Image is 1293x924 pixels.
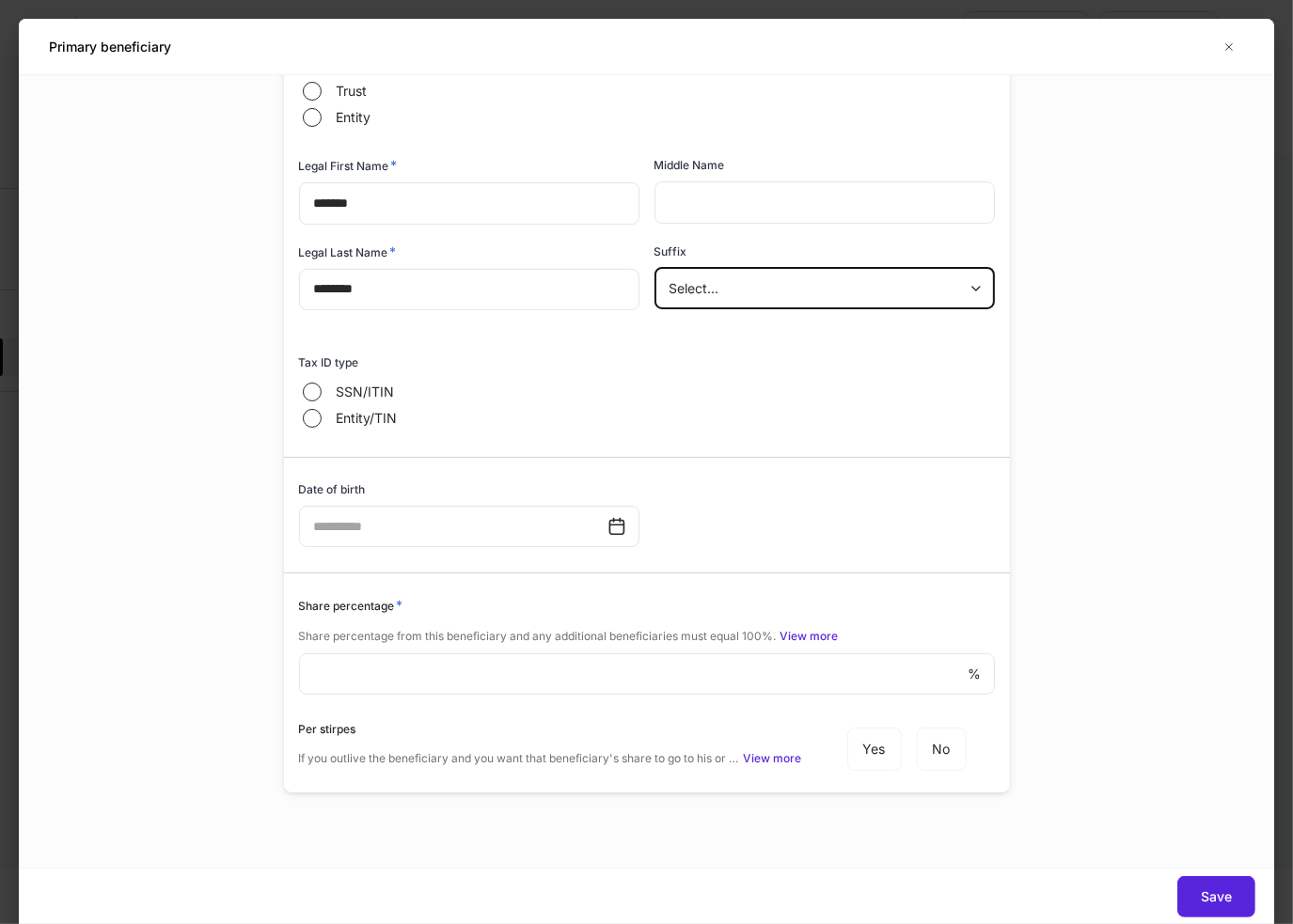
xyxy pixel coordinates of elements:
[299,156,398,175] h6: Legal First Name
[299,243,397,261] h6: Legal Last Name
[299,596,995,615] div: Share percentage
[744,749,802,768] button: View more
[299,653,995,695] div: %
[781,627,839,646] button: View more
[337,108,371,127] span: Entity
[299,353,359,371] h6: Tax ID type
[654,156,725,174] h6: Middle Name
[299,720,802,738] div: Per stirpes
[654,268,994,309] div: Select...
[1201,887,1232,906] div: Save
[337,383,395,401] span: SSN/ITIN
[299,751,740,766] span: If you outlive the beneficiary and you want that beneficiary's share to go to his or her descenda...
[654,243,687,260] h6: Suffix
[1177,876,1255,917] button: Save
[337,82,368,101] span: Trust
[299,480,366,498] h6: Date of birth
[337,409,398,428] span: Entity/TIN
[49,38,171,56] h5: Primary beneficiary
[299,629,777,644] span: Share percentage from this beneficiary and any additional beneficiaries must equal 100%.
